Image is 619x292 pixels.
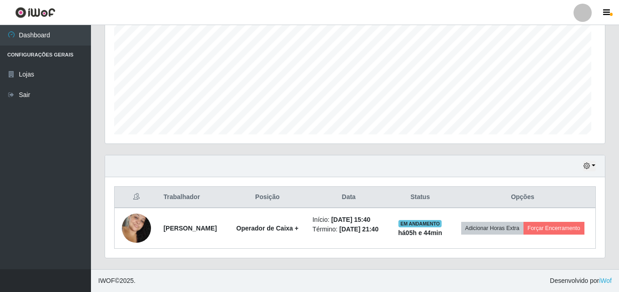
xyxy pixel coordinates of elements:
[98,277,115,284] span: IWOF
[523,222,584,235] button: Forçar Encerramento
[550,276,612,286] span: Desenvolvido por
[390,187,450,208] th: Status
[450,187,595,208] th: Opções
[307,187,390,208] th: Data
[228,187,307,208] th: Posição
[122,206,151,251] img: 1750087788307.jpeg
[312,215,385,225] li: Início:
[237,225,299,232] strong: Operador de Caixa +
[398,229,443,236] strong: há 05 h e 44 min
[331,216,370,223] time: [DATE] 15:40
[98,276,136,286] span: © 2025 .
[599,277,612,284] a: iWof
[339,225,378,233] time: [DATE] 21:40
[461,222,523,235] button: Adicionar Horas Extra
[398,220,442,227] span: EM ANDAMENTO
[158,187,227,208] th: Trabalhador
[312,225,385,234] li: Término:
[163,225,216,232] strong: [PERSON_NAME]
[15,7,55,18] img: CoreUI Logo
